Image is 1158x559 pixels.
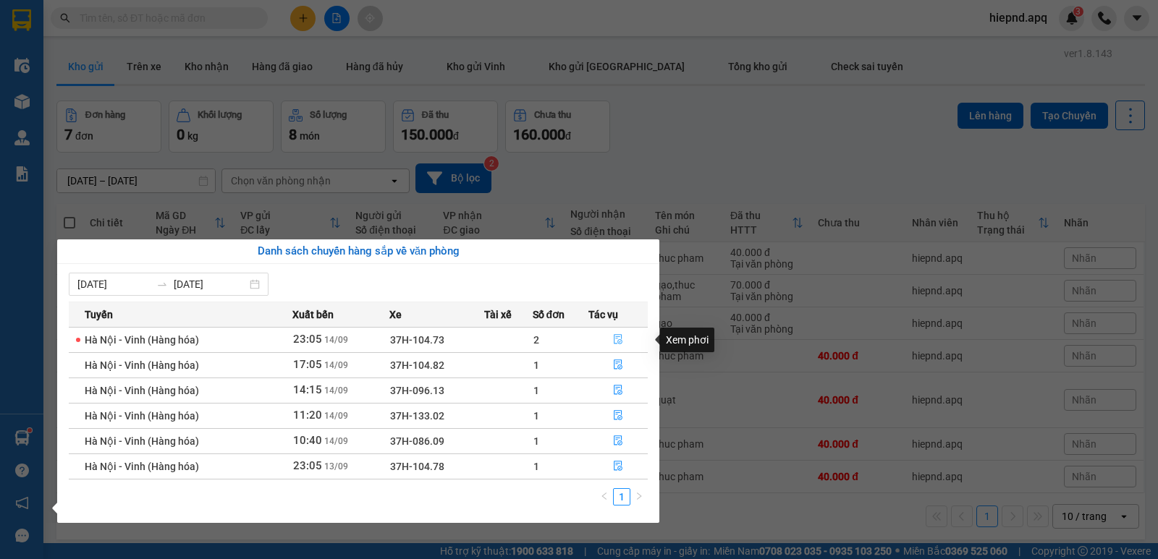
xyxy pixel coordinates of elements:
span: 37H-096.13 [390,385,444,396]
span: Hà Nội - Vinh (Hàng hóa) [85,359,199,371]
span: 37H-133.02 [390,410,444,422]
span: 11:20 [293,409,322,422]
span: left [600,492,609,500]
span: 37H-104.73 [390,334,444,346]
span: 14/09 [324,360,348,370]
span: 1 [533,461,539,472]
input: Đến ngày [174,276,247,292]
span: file-done [613,435,623,447]
strong: CHUYỂN PHÁT NHANH AN PHÚ QUÝ [44,12,148,59]
span: 14:15 [293,383,322,396]
input: Từ ngày [77,276,151,292]
span: 1 [533,410,539,422]
li: 1 [613,488,630,505]
a: 1 [614,489,630,505]
span: Hà Nội - Vinh (Hàng hóa) [85,385,199,396]
span: 37H-086.09 [390,435,444,447]
span: Tác vụ [588,307,618,323]
span: file-done [613,334,623,346]
button: file-done [589,404,647,427]
span: 23:05 [293,333,322,346]
span: file-done [613,461,623,472]
span: 1 [533,385,539,396]
span: file-done [613,410,623,422]
span: 37H-104.78 [390,461,444,472]
div: Danh sách chuyến hàng sắp về văn phòng [69,243,648,260]
span: 14/09 [324,411,348,421]
span: [GEOGRAPHIC_DATA], [GEOGRAPHIC_DATA] ↔ [GEOGRAPHIC_DATA] [38,61,155,99]
span: file-done [613,359,623,371]
button: file-done [589,328,647,351]
button: file-done [589,354,647,377]
span: 10:40 [293,434,322,447]
span: Xuất bến [292,307,334,323]
span: 1 [533,359,539,371]
span: 14/09 [324,335,348,345]
span: 23:05 [293,459,322,472]
button: left [596,488,613,505]
button: file-done [589,455,647,478]
span: to [156,278,168,290]
span: swap-right [156,278,168,290]
span: 14/09 [324,385,348,396]
span: file-done [613,385,623,396]
span: Hà Nội - Vinh (Hàng hóa) [85,410,199,422]
li: Next Page [630,488,648,505]
span: Tài xế [484,307,512,323]
span: 1 [533,435,539,447]
span: 13/09 [324,461,348,471]
button: file-done [589,430,647,453]
li: Previous Page [596,488,613,505]
span: Tuyến [85,307,113,323]
span: right [635,492,643,500]
button: file-done [589,379,647,402]
span: Hà Nội - Vinh (Hàng hóa) [85,435,199,447]
span: Số đơn [533,307,565,323]
span: 14/09 [324,436,348,446]
button: right [630,488,648,505]
span: Hà Nội - Vinh (Hàng hóa) [85,334,199,346]
span: Hà Nội - Vinh (Hàng hóa) [85,461,199,472]
span: 37H-104.82 [390,359,444,371]
img: logo [8,59,37,130]
span: Xe [389,307,402,323]
div: Xem phơi [660,328,714,352]
span: 17:05 [293,358,322,371]
span: 2 [533,334,539,346]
